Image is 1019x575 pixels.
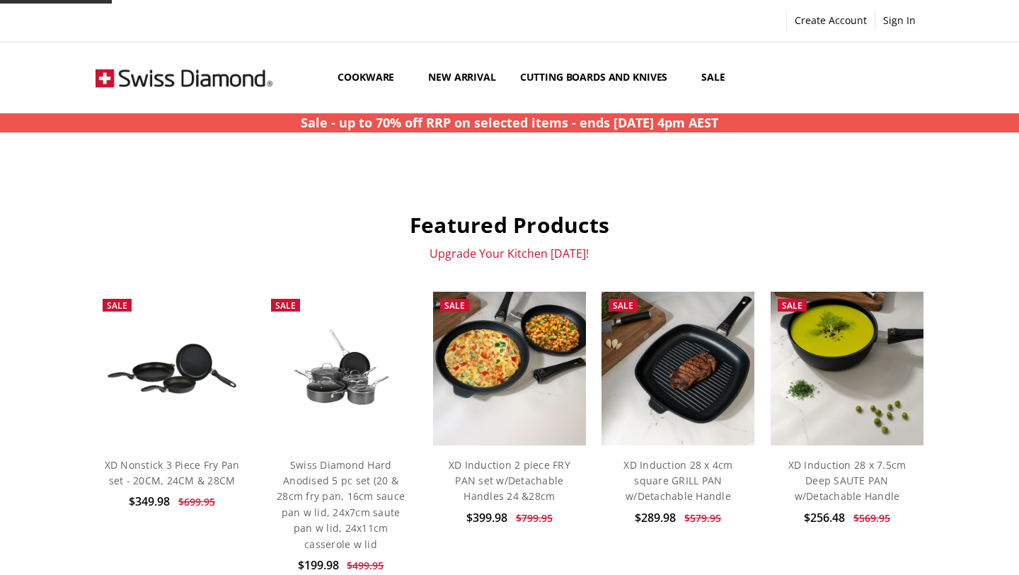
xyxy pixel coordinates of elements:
a: XD Induction 2 piece FRY PAN set w/Detachable Handles 24 &28cm [449,458,570,503]
a: Sale [689,46,737,109]
span: $399.98 [466,510,507,525]
span: Sale [275,300,296,312]
span: $579.95 [684,511,721,525]
img: Free Shipping On Every Order [96,42,272,113]
img: XD Nonstick 3 Piece Fry Pan set - 20CM, 24CM & 28CM [96,330,248,406]
span: $499.95 [347,559,384,572]
h2: Featured Products [96,212,923,239]
a: Create Account [787,11,875,30]
span: Sale [613,300,633,312]
img: Swiss Diamond Hard Anodised 5 pc set (20 & 28cm fry pan, 16cm sauce pan w lid, 24x7cm saute pan w... [264,317,417,421]
a: Show All [737,46,777,110]
a: XD Nonstick 3 Piece Fry Pan set - 20CM, 24CM & 28CM [105,458,240,487]
p: Upgrade Your Kitchen [DATE]! [96,246,923,261]
span: $799.95 [516,511,553,525]
a: XD Nonstick 3 Piece Fry Pan set - 20CM, 24CM & 28CM [96,292,248,445]
a: Cutting boards and knives [508,46,690,109]
strong: Sale - up to 70% off RRP on selected items - ends [DATE] 4pm AEST [301,114,718,131]
span: $569.95 [853,511,890,525]
a: XD Induction 28 x 4cm square GRILL PAN w/Detachable Handle [623,458,732,503]
span: $349.98 [129,494,170,509]
span: $289.98 [635,510,676,525]
span: Sale [107,300,127,312]
a: XD Induction 28 x 7.5cm Deep SAUTE PAN w/Detachable Handle [788,458,906,503]
span: $256.48 [804,510,845,525]
span: $699.95 [178,495,215,508]
span: $199.98 [298,557,339,573]
a: Sign In [875,11,923,30]
span: Sale [782,300,802,312]
img: XD Induction 28 x 4cm square GRILL PAN w/Detachable Handle [601,292,754,445]
a: Swiss Diamond Hard Anodised 5 pc set (20 & 28cm fry pan, 16cm sauce pan w lid, 24x7cm saute pan w... [277,458,405,551]
a: New arrival [416,46,507,109]
img: XD Induction 2 piece FRY PAN set w/Detachable Handles 24 &28cm [433,292,586,445]
span: Sale [444,300,465,312]
a: Cookware [326,46,416,109]
a: Swiss Diamond Hard Anodised 5 pc set (20 & 28cm fry pan, 16cm sauce pan w lid, 24x7cm saute pan w... [264,292,417,445]
img: XD Induction 28 x 7.5cm Deep SAUTE PAN w/Detachable Handle [771,292,923,445]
